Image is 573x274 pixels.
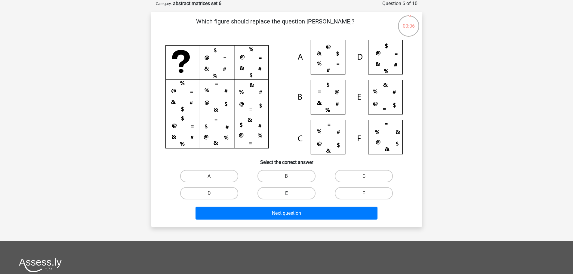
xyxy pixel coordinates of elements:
[208,173,211,179] font: A
[260,159,313,165] font: Select the correct answer
[362,190,365,196] font: F
[156,2,172,6] font: Category:
[208,190,211,196] font: D
[397,15,420,30] div: 00:06
[173,1,221,6] font: abstract matrices set 6
[196,207,377,220] button: Next question
[362,173,365,179] font: C
[285,173,288,179] font: B
[382,1,417,6] font: Question 6 of 10
[285,190,288,196] font: E
[19,258,62,272] img: Assessly logo
[272,210,301,216] font: Next question
[196,18,354,25] font: Which figure should replace the question [PERSON_NAME]?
